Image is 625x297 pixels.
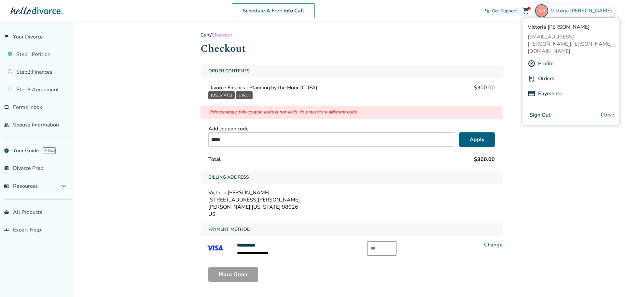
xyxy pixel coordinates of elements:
[522,7,530,15] span: shopping_cart
[4,166,9,171] span: list_alt_check
[60,182,68,190] span: expand_more
[528,111,552,120] button: Sign Out
[206,65,252,78] span: Order Contents
[208,84,317,91] span: Divorce Financial Planning by the Hour (CDFA)
[528,75,535,82] img: P
[201,32,503,38] div: /
[528,90,535,97] img: P
[208,189,495,196] div: Victoria [PERSON_NAME]
[535,4,548,17] img: victoria.spearman.nunes@gmail.com
[208,211,495,218] div: US
[13,104,42,111] span: Forms Inbox
[527,7,531,10] div: 1
[538,57,554,70] a: Profile
[528,33,614,55] span: [EMAIL_ADDRESS][PERSON_NAME][PERSON_NAME][DOMAIN_NAME]
[538,72,554,85] a: Orders
[4,183,38,190] span: Resources
[232,3,315,18] a: Schedule A Free Info Call
[212,32,232,38] span: Checkout
[538,87,562,100] a: Payments
[236,91,253,99] button: 1 hour
[201,41,503,57] h1: Checkout
[492,8,517,14] span: Get Support
[208,125,249,132] span: Add coupon code
[4,148,9,153] span: explore
[484,8,489,13] span: phone_in_talk
[484,8,517,14] a: phone_in_talkGet Support
[4,105,9,110] span: inbox
[592,266,625,297] iframe: Chat Widget
[208,267,258,282] button: Place Order
[201,32,210,38] a: Cart
[201,241,229,255] img: VISA
[551,7,615,14] span: Victoria [PERSON_NAME]
[206,223,253,236] span: Payment Method
[4,227,9,232] span: groups
[474,156,495,163] span: $300.00
[528,23,614,31] span: Victoria [PERSON_NAME]
[201,106,503,119] div: Unfortunately, this coupon code is not valid. You may try a different code.
[208,156,221,163] span: Total
[4,210,9,215] span: shopping_basket
[206,171,252,184] span: Billing Address
[4,184,9,189] span: menu_book
[208,91,235,99] button: [US_STATE]
[459,132,495,147] button: Apply
[484,241,503,248] a: Change
[208,196,495,203] div: [STREET_ADDRESS][PERSON_NAME]
[4,122,9,127] span: people
[4,34,9,39] span: flag_2
[601,111,614,120] span: Close
[208,203,495,211] div: [PERSON_NAME] , [US_STATE] 98026
[43,147,56,154] span: AI beta
[528,60,535,67] img: A
[474,84,495,91] span: $300.00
